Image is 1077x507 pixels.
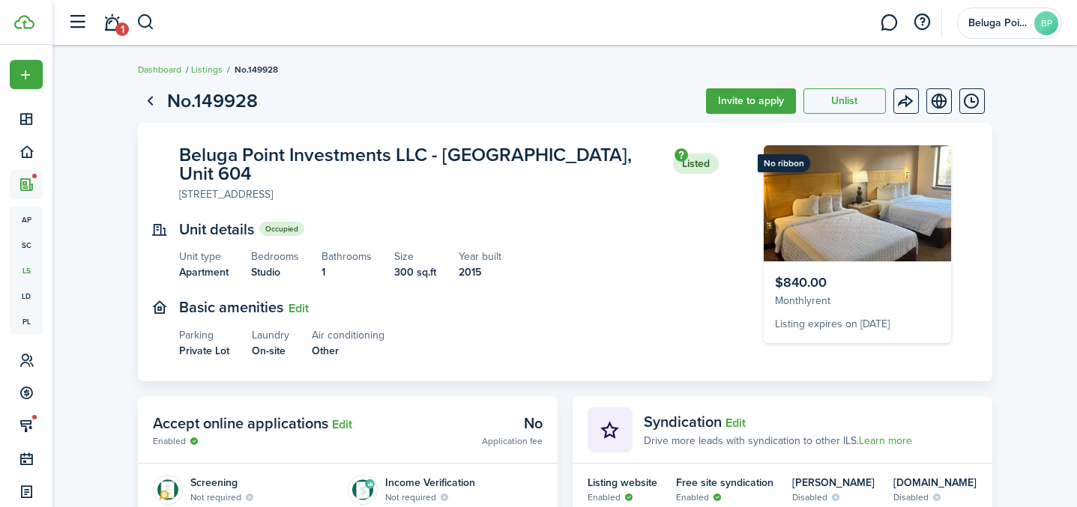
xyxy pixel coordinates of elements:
button: Open resource center [909,10,935,35]
button: Invite to apply [706,88,796,114]
listing-view-item-description: 2015 [459,264,501,280]
a: pl [10,309,43,334]
img: Income Verification [348,475,378,505]
listing-view-item-indicator: Disabled [893,491,977,504]
a: ls [10,258,43,283]
a: sc [10,232,43,258]
div: Income Verification [385,475,475,491]
listing-view-item-title: Year built [459,249,501,264]
span: Beluga Point Investments LLC [968,18,1028,28]
listing-view-item-description: On-site [252,343,289,359]
status: Occupied [259,222,304,236]
div: Monthly rent [775,293,940,309]
listing-view-item-title: Bedrooms [251,249,299,264]
div: [STREET_ADDRESS] [179,186,273,202]
listing-view-item-title: Bathrooms [322,249,372,264]
listing-view-item-description: 300 sq.ft [394,264,436,280]
span: No.149928 [235,63,278,76]
span: Accept online applications [153,412,328,434]
listing-view-item-indicator: Disabled [792,491,875,504]
listing-view-item-title: Unit type [179,249,229,264]
listing-view-item-description: 1 [322,264,372,280]
a: Go back [138,88,163,114]
text-item: Basic amenities [179,299,283,316]
listing-view-item-indicator: Enabled [153,434,352,448]
a: ld [10,283,43,309]
status: Listed [673,154,719,174]
listing-view-item-title: Air conditioning [312,327,384,343]
div: No [482,412,543,434]
listing-view-item-indicator: Not required [385,491,475,504]
listing-view-item-indicator: Not required [190,491,255,504]
div: Listing website [588,475,657,491]
button: Open sidebar [63,8,91,37]
button: Edit [289,302,309,315]
avatar-text: BP [1034,11,1058,35]
div: [PERSON_NAME] [792,475,875,491]
span: 1 [115,22,129,36]
a: Dashboard [138,63,181,76]
div: $840.00 [775,273,940,293]
img: Tenant screening [153,475,183,505]
listing-view-item-indicator: Enabled [588,491,657,504]
listing-view-item-title: Parking [179,327,229,343]
listing-view-item-indicator: Enabled [676,491,773,504]
span: Beluga Point Investments LLC - [GEOGRAPHIC_DATA], Unit 604 [179,145,666,183]
button: Open menu [893,88,919,114]
listing-view-item-description: Studio [251,264,299,280]
div: Screening [190,475,255,491]
h1: No.149928 [167,87,258,115]
listing-view-item-indicator: Application fee [482,434,543,448]
a: ap [10,207,43,232]
button: Unlist [803,88,886,114]
listing-view-item-description: Private Lot [179,343,229,359]
listing-view-item-title: Size [394,249,436,264]
ribbon: No ribbon [758,154,810,172]
div: Drive more leads with syndication to other ILS. [644,433,912,449]
div: Listing expires on [DATE] [775,316,940,332]
span: Syndication [644,410,722,433]
img: TenantCloud [14,15,34,29]
listing-view-item-description: Other [312,343,384,359]
a: View on website [926,88,952,114]
img: Listing avatar [764,145,951,261]
a: Learn more [859,433,912,449]
button: Timeline [959,88,985,114]
a: Messaging [875,4,903,42]
a: Listings [191,63,223,76]
listing-view-item-description: Apartment [179,264,229,280]
listing-view-item-title: Laundry [252,327,289,343]
div: [DOMAIN_NAME] [893,475,977,491]
button: Search [136,10,155,35]
button: Edit [725,416,746,430]
div: Free site syndication [676,475,773,491]
text-item: Unit details [179,221,254,238]
button: Open menu [10,60,43,89]
a: Notifications [97,4,126,42]
button: Edit [332,418,352,431]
